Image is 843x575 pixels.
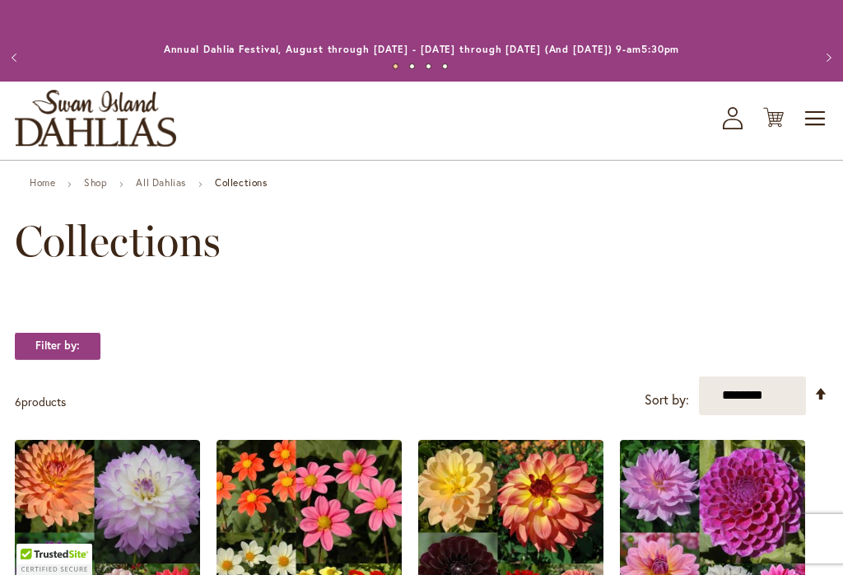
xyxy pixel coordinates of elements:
span: 6 [15,394,21,409]
strong: Collections [215,176,268,189]
button: 4 of 4 [442,63,448,69]
strong: Filter by: [15,332,100,360]
a: store logo [15,90,176,147]
iframe: Launch Accessibility Center [12,517,58,563]
button: 2 of 4 [409,63,415,69]
p: products [15,389,66,415]
span: Collections [15,217,221,266]
label: Sort by: [645,385,689,415]
a: All Dahlias [136,176,186,189]
a: Home [30,176,55,189]
button: 3 of 4 [426,63,431,69]
button: 1 of 4 [393,63,398,69]
button: Next [810,41,843,74]
a: Shop [84,176,107,189]
a: Annual Dahlia Festival, August through [DATE] - [DATE] through [DATE] (And [DATE]) 9-am5:30pm [164,43,680,55]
